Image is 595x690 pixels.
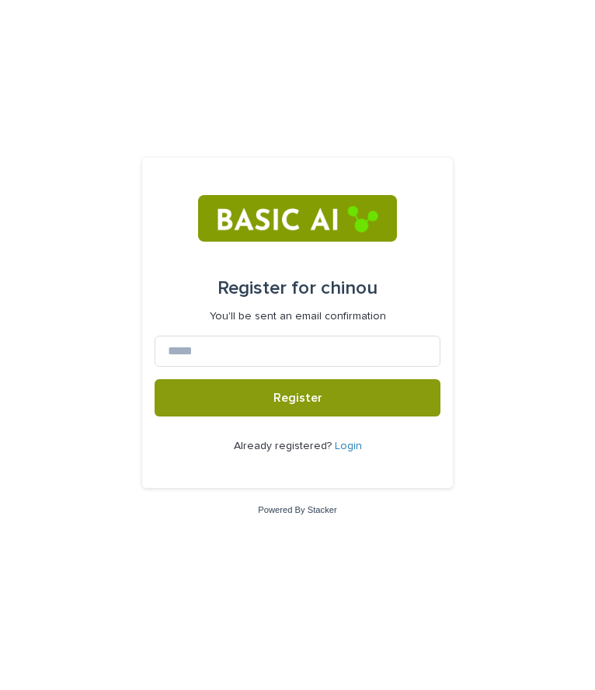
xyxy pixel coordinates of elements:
[217,267,378,310] div: chinou
[335,441,362,451] a: Login
[258,505,336,514] a: Powered By Stacker
[234,441,335,451] span: Already registered?
[198,195,396,242] img: RtIB8pj2QQiOZo6waziI
[155,379,440,416] button: Register
[273,392,322,404] span: Register
[210,310,386,323] p: You'll be sent an email confirmation
[217,279,316,298] span: Register for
